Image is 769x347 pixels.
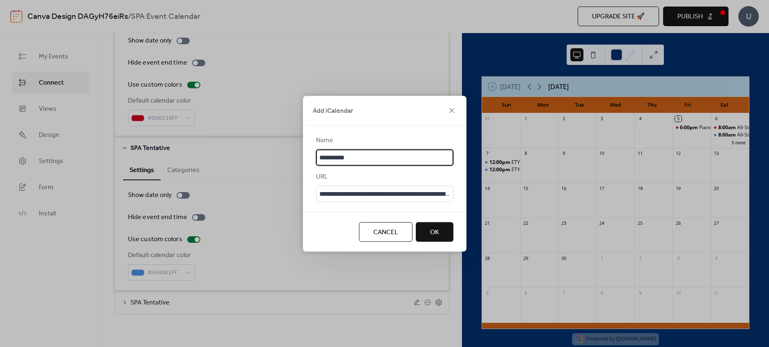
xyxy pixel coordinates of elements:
button: OK [416,222,453,242]
div: URL [316,172,452,181]
span: OK [430,227,439,237]
span: Cancel [373,227,398,237]
button: Cancel [359,222,413,242]
div: Name [316,135,452,145]
span: Add iCalendar [313,106,353,116]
